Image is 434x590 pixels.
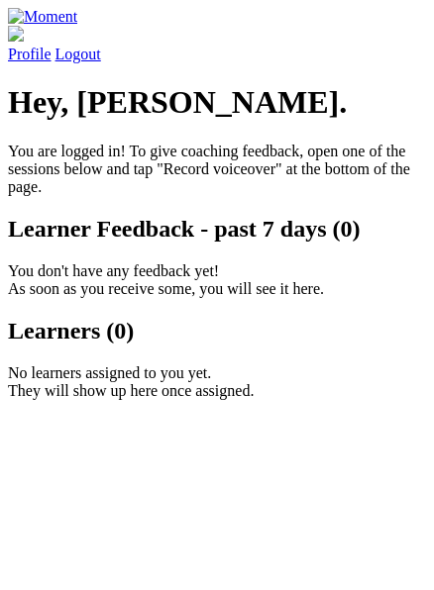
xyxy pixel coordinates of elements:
[8,216,426,243] h2: Learner Feedback - past 7 days (0)
[8,364,426,400] p: No learners assigned to you yet. They will show up here once assigned.
[55,46,101,62] a: Logout
[8,143,426,196] p: You are logged in! To give coaching feedback, open one of the sessions below and tap "Record voic...
[8,262,426,298] p: You don't have any feedback yet! As soon as you receive some, you will see it here.
[8,84,426,121] h1: Hey, [PERSON_NAME].
[8,318,426,344] h2: Learners (0)
[8,26,426,62] a: Profile
[8,8,77,26] img: Moment
[8,26,24,42] img: default_avatar-b4e2223d03051bc43aaaccfb402a43260a3f17acc7fafc1603fdf008d6cba3c9.png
